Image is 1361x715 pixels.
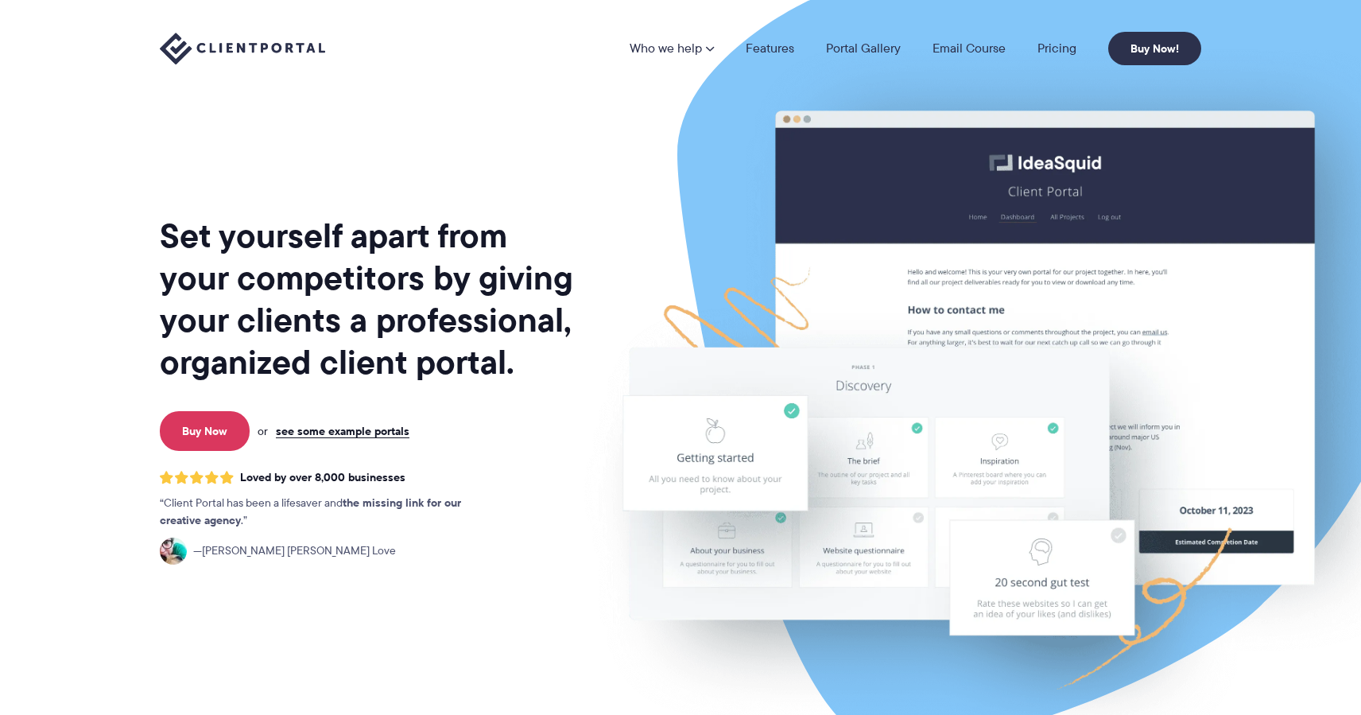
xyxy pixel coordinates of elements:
span: [PERSON_NAME] [PERSON_NAME] Love [193,542,396,560]
a: Buy Now! [1108,32,1201,65]
a: see some example portals [276,424,409,438]
h1: Set yourself apart from your competitors by giving your clients a professional, organized client ... [160,215,576,383]
strong: the missing link for our creative agency [160,494,461,529]
a: Buy Now [160,411,250,451]
p: Client Portal has been a lifesaver and . [160,495,494,530]
span: Loved by over 8,000 businesses [240,471,405,484]
a: Who we help [630,42,714,55]
span: or [258,424,268,438]
a: Features [746,42,794,55]
a: Email Course [933,42,1006,55]
a: Pricing [1037,42,1076,55]
a: Portal Gallery [826,42,901,55]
